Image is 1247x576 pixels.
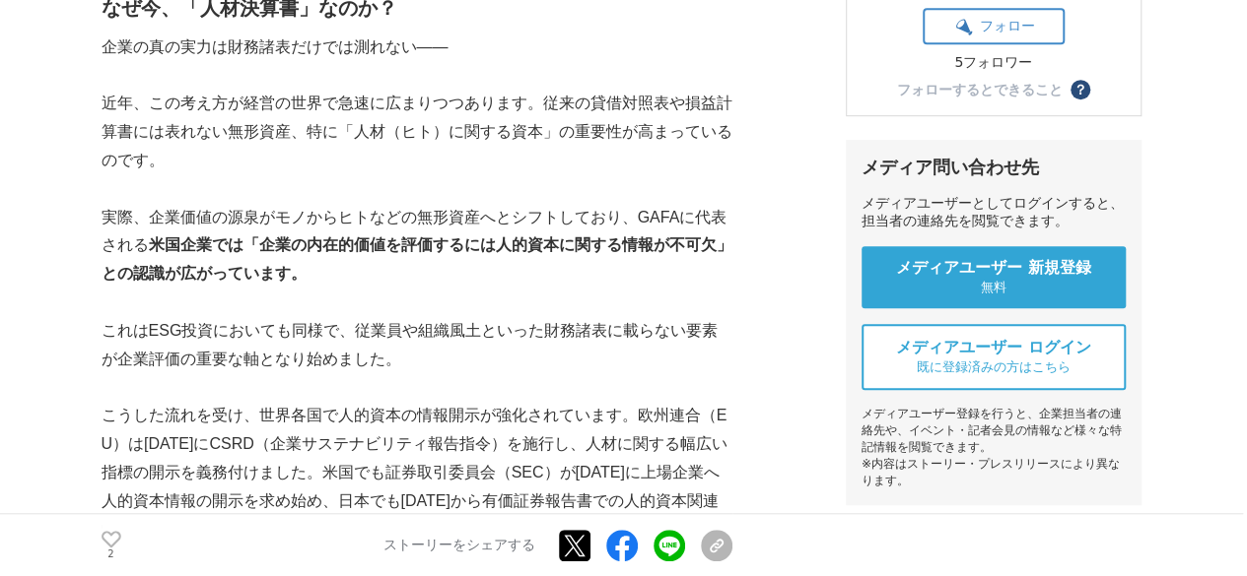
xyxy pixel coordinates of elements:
p: こうした流れを受け、世界各国で人的資本の情報開示が強化されています。欧州連合（EU）は[DATE]にCSRD（企業サステナビリティ報告指令）を施行し、人材に関する幅広い指標の開示を義務付けました... [102,402,732,544]
a: メディアユーザー 新規登録 無料 [862,246,1126,308]
p: これはESG投資においても同様で、従業員や組織風土といった財務諸表に載らない要素が企業評価の重要な軸となり始めました。 [102,317,732,374]
div: 5フォロワー [923,54,1065,72]
p: 企業の真の実力は財務諸表だけでは測れない―― [102,33,732,62]
div: メディア問い合わせ先 [862,156,1126,179]
div: フォローするとできること [897,83,1063,96]
button: ？ [1071,80,1090,99]
p: 実際、企業価値の源泉がモノからヒトなどの無形資産へとシフトしており、GAFAに代表される [102,204,732,288]
div: メディアユーザーとしてログインすると、担当者の連絡先を閲覧できます。 [862,195,1126,230]
p: 2 [102,549,121,559]
span: メディアユーザー 新規登録 [896,258,1091,279]
span: 無料 [981,279,1006,296]
span: 既に登録済みの方はこちら [917,358,1071,376]
div: メディアユーザー登録を行うと、企業担当者の連絡先や、イベント・記者会見の情報など様々な特記情報を閲覧できます。 ※内容はストーリー・プレスリリースにより異なります。 [862,406,1126,489]
span: ？ [1074,83,1087,96]
p: 近年、この考え方が経営の世界で急速に広まりつつあります。従来の貸借対照表や損益計算書には表れない無形資産、特に「人材（ヒト）に関する資本」の重要性が高まっているのです。 [102,90,732,174]
a: メディアユーザー ログイン 既に登録済みの方はこちら [862,324,1126,390]
button: フォロー [923,8,1065,44]
strong: 米国企業では「企業の内在的価値を評価するには人的資本に関する情報が不可欠」との認識が広がっています。 [102,236,732,282]
p: ストーリーをシェアする [383,537,535,554]
span: メディアユーザー ログイン [896,338,1091,358]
